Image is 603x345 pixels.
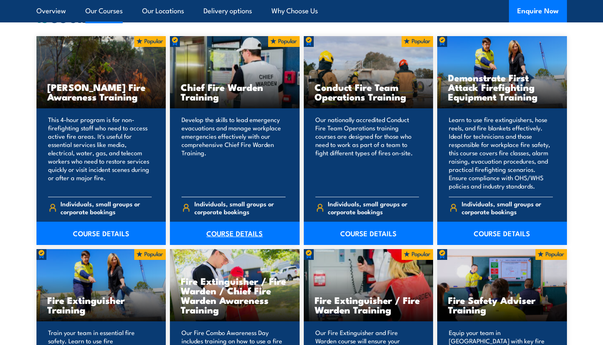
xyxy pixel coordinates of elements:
[315,295,423,314] h3: Fire Extinguisher / Fire Warden Training
[448,295,556,314] h3: Fire Safety Adviser Training
[181,82,289,101] h3: Chief Fire Warden Training
[315,115,419,190] p: Our nationally accredited Conduct Fire Team Operations training courses are designed for those wh...
[328,200,419,215] span: Individuals, small groups or corporate bookings
[304,222,433,245] a: COURSE DETAILS
[448,73,556,101] h3: Demonstrate First Attack Firefighting Equipment Training
[36,222,166,245] a: COURSE DETAILS
[462,200,553,215] span: Individuals, small groups or corporate bookings
[47,82,155,101] h3: [PERSON_NAME] Fire Awareness Training
[437,222,567,245] a: COURSE DETAILS
[36,11,567,23] h2: COURSES
[48,115,152,190] p: This 4-hour program is for non-firefighting staff who need to access active fire areas. It's usef...
[181,276,289,314] h3: Fire Extinguisher / Fire Warden / Chief Fire Warden Awareness Training
[315,82,423,101] h3: Conduct Fire Team Operations Training
[47,295,155,314] h3: Fire Extinguisher Training
[182,115,286,190] p: Develop the skills to lead emergency evacuations and manage workplace emergencies effectively wit...
[61,200,152,215] span: Individuals, small groups or corporate bookings
[194,200,286,215] span: Individuals, small groups or corporate bookings
[170,222,300,245] a: COURSE DETAILS
[449,115,553,190] p: Learn to use fire extinguishers, hose reels, and fire blankets effectively. Ideal for technicians...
